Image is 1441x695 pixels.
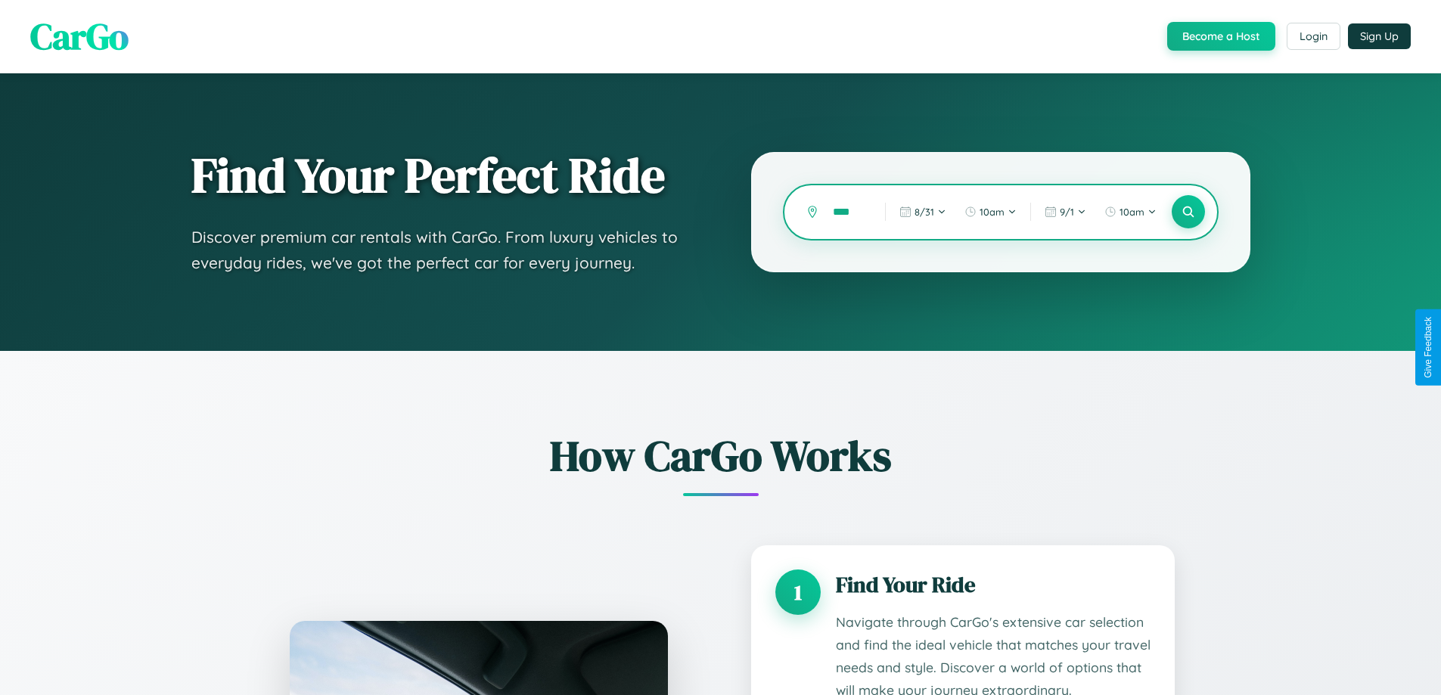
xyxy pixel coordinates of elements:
button: Sign Up [1348,23,1411,49]
span: 10am [980,206,1005,218]
button: 9/1 [1037,200,1094,224]
button: 8/31 [892,200,954,224]
button: 10am [957,200,1024,224]
p: Discover premium car rentals with CarGo. From luxury vehicles to everyday rides, we've got the pe... [191,225,691,275]
h1: Find Your Perfect Ride [191,149,691,202]
h3: Find Your Ride [836,569,1151,600]
button: Become a Host [1167,22,1275,51]
button: Login [1287,23,1340,50]
span: CarGo [30,11,129,61]
div: Give Feedback [1423,317,1433,378]
span: 9 / 1 [1060,206,1074,218]
span: 10am [1120,206,1144,218]
h2: How CarGo Works [267,427,1175,485]
div: 1 [775,569,821,615]
span: 8 / 31 [915,206,934,218]
button: 10am [1097,200,1164,224]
